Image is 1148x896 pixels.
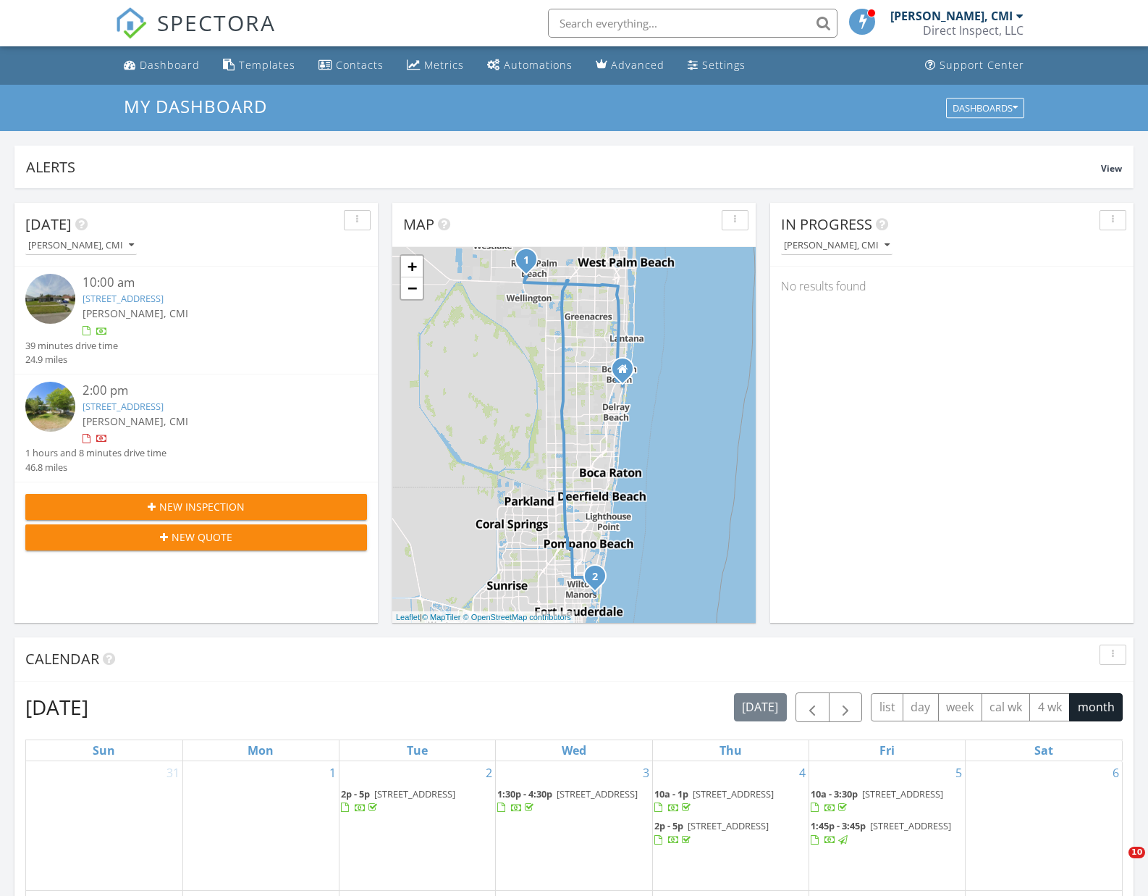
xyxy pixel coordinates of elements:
span: [STREET_ADDRESS] [870,819,951,832]
td: Go to September 4, 2025 [652,761,809,891]
a: Automations (Basic) [481,52,578,79]
button: list [871,693,903,721]
a: Wednesday [559,740,589,761]
a: Settings [682,52,751,79]
a: 1:30p - 4:30p [STREET_ADDRESS] [497,787,638,814]
td: Go to September 1, 2025 [182,761,339,891]
span: [DATE] [25,214,72,234]
td: Go to September 3, 2025 [496,761,652,891]
h2: [DATE] [25,692,88,721]
a: Support Center [919,52,1030,79]
div: Advanced [611,58,664,72]
a: Thursday [717,740,745,761]
div: 1 hours and 8 minutes drive time [25,446,166,460]
div: [PERSON_NAME], CMI [890,9,1013,23]
td: Go to September 2, 2025 [339,761,496,891]
span: [STREET_ADDRESS] [862,787,943,800]
button: [PERSON_NAME], CMI [781,236,892,256]
div: Direct Inspect, LLC [923,23,1024,38]
span: 2p - 5p [341,787,370,800]
a: [STREET_ADDRESS] [83,400,164,413]
button: week [938,693,982,721]
a: Go to September 4, 2025 [796,761,809,784]
a: © MapTiler [422,613,461,621]
button: 4 wk [1029,693,1070,721]
span: [STREET_ADDRESS] [693,787,774,800]
div: 24.9 miles [25,353,118,367]
div: [PERSON_NAME], CMI [784,240,890,251]
img: The Best Home Inspection Software - Spectora [115,7,147,39]
span: [STREET_ADDRESS] [557,787,638,800]
div: 1206 COASTAL BAY BLVD, Boynton Beach FL 33435 [622,369,631,377]
div: Templates [239,58,295,72]
span: 1:30p - 4:30p [497,787,552,800]
div: 2:00 pm [83,382,339,400]
button: Dashboards [946,98,1024,118]
a: 2p - 5p [STREET_ADDRESS] [654,818,807,849]
div: 46.8 miles [25,461,166,474]
a: 2:00 pm [STREET_ADDRESS] [PERSON_NAME], CMI 1 hours and 8 minutes drive time 46.8 miles [25,382,367,474]
span: My Dashboard [124,94,267,118]
a: 2p - 5p [STREET_ADDRESS] [654,819,769,846]
button: New Quote [25,524,367,550]
button: Next month [829,692,863,722]
a: SPECTORA [115,20,276,50]
div: Metrics [424,58,464,72]
button: month [1069,693,1123,721]
img: streetview [25,274,75,324]
div: Automations [504,58,573,72]
a: [STREET_ADDRESS] [83,292,164,305]
a: Go to September 6, 2025 [1110,761,1122,784]
div: | [392,611,575,624]
button: [PERSON_NAME], CMI [25,236,137,256]
a: Advanced [590,52,670,79]
button: New Inspection [25,494,367,520]
a: 10a - 3:30p [STREET_ADDRESS] [811,787,943,814]
i: 1 [523,256,529,266]
button: day [903,693,939,721]
span: New Quote [172,529,232,545]
span: [PERSON_NAME], CMI [83,306,188,320]
div: Contacts [336,58,384,72]
span: View [1101,162,1122,175]
i: 2 [592,572,598,582]
a: Templates [217,52,301,79]
a: Leaflet [396,613,420,621]
div: Settings [702,58,746,72]
a: Zoom in [401,256,423,277]
a: 10a - 3:30p [STREET_ADDRESS] [811,786,963,817]
span: New Inspection [159,499,245,514]
a: Saturday [1031,740,1056,761]
a: Go to August 31, 2025 [164,761,182,784]
a: Contacts [313,52,389,79]
div: Dashboard [140,58,200,72]
div: Alerts [26,157,1101,177]
a: Go to September 3, 2025 [640,761,652,784]
a: Metrics [401,52,470,79]
a: 10a - 1p [STREET_ADDRESS] [654,786,807,817]
span: 10a - 1p [654,787,688,800]
span: [STREET_ADDRESS] [374,787,455,800]
a: Dashboard [118,52,206,79]
a: 10a - 1p [STREET_ADDRESS] [654,787,774,814]
div: Dashboards [953,103,1018,113]
button: cal wk [982,693,1031,721]
td: Go to August 31, 2025 [26,761,182,891]
span: Map [403,214,434,234]
a: Tuesday [404,740,431,761]
a: Go to September 1, 2025 [326,761,339,784]
div: 39 minutes drive time [25,339,118,353]
span: 1:45p - 3:45p [811,819,866,832]
span: 10 [1128,847,1145,858]
img: streetview [25,382,75,432]
a: 2p - 5p [STREET_ADDRESS] [341,787,455,814]
div: 10:00 am [83,274,339,292]
div: 2608 NE 22nd St, Fort Lauderdale, FL 33305 [595,576,604,585]
a: Sunday [90,740,118,761]
span: 2p - 5p [654,819,683,832]
a: Go to September 2, 2025 [483,761,495,784]
span: Calendar [25,649,99,669]
a: 1:45p - 3:45p [STREET_ADDRESS] [811,819,951,846]
a: Monday [245,740,277,761]
a: Friday [877,740,898,761]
